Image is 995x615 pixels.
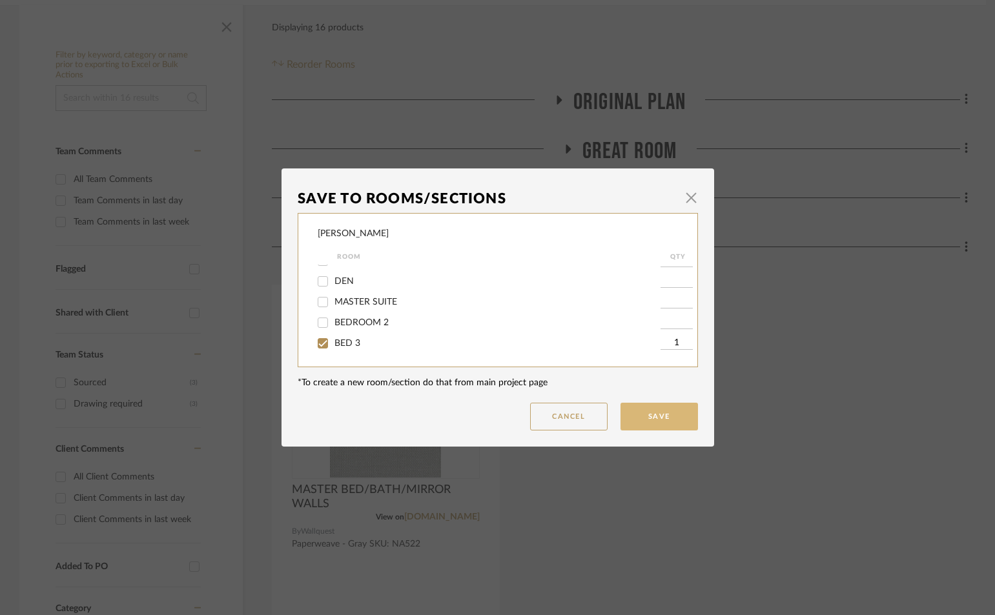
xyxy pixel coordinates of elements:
[337,249,661,265] div: Room
[661,249,696,265] div: QTY
[334,277,354,286] span: DEN
[621,403,698,430] button: Save
[334,256,383,265] span: Great Room
[298,185,698,213] dialog-header: Save To Rooms/Sections
[318,227,389,241] div: [PERSON_NAME]
[530,403,608,430] button: Cancel
[334,297,397,307] span: MASTER SUITE
[298,376,698,390] div: *To create a new room/section do that from main project page
[298,185,679,213] div: Save To Rooms/Sections
[334,318,389,327] span: BEDROOM 2
[679,185,704,210] button: Close
[334,339,360,348] span: BED 3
